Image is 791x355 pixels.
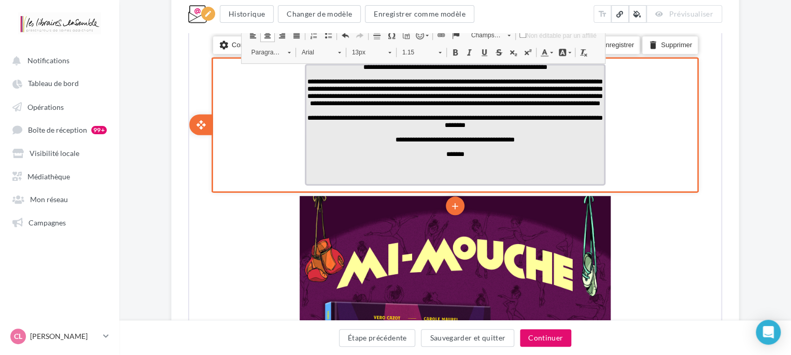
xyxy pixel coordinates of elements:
[195,148,209,162] a: Insérer un caractère spécial
[339,329,416,347] button: Étape précédente
[91,126,107,134] div: 99+
[317,165,331,179] a: Indice
[330,151,407,159] div: Non éditable par un affilié
[156,26,376,173] img: op_personnalisee.jpg
[117,148,132,162] a: Insérer/Supprimer une liste numérotée
[6,143,113,162] a: Visibilité locale
[276,148,327,162] a: Champs personnalisés
[259,165,273,179] a: Gras (Ctrl+B)
[57,165,93,179] span: Paragraphe
[594,5,611,23] button: text_fields
[6,74,113,92] a: Tableau de bord
[71,148,86,162] a: Centrer
[180,148,195,162] a: Ligne horizontale
[6,51,109,69] button: Notifications
[305,8,334,16] a: Cliquez-ici
[207,165,258,179] a: 1.15
[208,165,244,179] span: 1.15
[646,5,722,23] button: Prévisualiser
[259,148,274,162] a: Insérer un ancre
[30,331,99,342] p: [PERSON_NAME]
[24,156,80,174] li: Configurer le bloc
[198,8,305,16] span: L'email ne s'affiche pas correctement ?
[6,97,113,116] a: Opérations
[30,195,68,204] span: Mon réseau
[209,148,224,162] a: Coller comme texte brut
[220,5,274,23] button: Historique
[224,148,242,162] a: Liste des émoticônes
[245,148,259,162] a: Lien
[288,165,302,179] a: Souligné (Ctrl+U)
[277,148,313,162] span: Champs personnalisés
[520,329,571,347] button: Continuer
[30,158,40,172] i: settings
[29,218,66,226] span: Campagnes
[163,148,178,162] a: Rétablir (Ctrl+Y)
[453,156,508,174] li: Supprimer le bloc
[107,165,144,179] span: Arial
[273,165,288,179] a: Italique (Ctrl+I)
[278,5,361,23] button: Changer de modèle
[6,120,113,139] a: Boîte de réception 99+
[157,165,207,179] a: 13px
[393,156,450,174] li: Enregistrer le bloc
[116,183,416,305] div: false
[6,166,113,185] a: Médiathèque
[261,317,271,335] i: add
[421,329,514,347] button: Sauvegarder et quitter
[365,5,474,23] button: Enregistrer comme modèle
[387,165,402,179] a: Supprimer la mise en forme
[27,102,64,111] span: Opérations
[158,165,194,179] span: 13px
[6,189,113,208] a: Mon réseau
[30,149,79,158] span: Visibilité locale
[28,79,79,88] span: Tableau de bord
[14,331,22,342] span: CL
[201,7,215,21] div: Edition en cours<
[331,165,346,179] a: Exposant
[756,320,781,345] div: Open Intercom Messenger
[132,148,146,162] a: Insérer/Supprimer une liste à puces
[204,10,212,18] i: edit
[8,326,111,346] a: CL [PERSON_NAME]
[6,212,113,231] a: Campagnes
[56,148,71,162] a: Aligner à gauche
[669,9,713,18] span: Prévisualiser
[28,125,87,134] span: Boîte de réception
[27,172,70,180] span: Médiathèque
[27,56,69,65] span: Notifications
[56,165,107,179] a: Paragraphe
[598,9,607,19] i: text_fields
[348,165,366,179] a: Couleur du texte
[7,239,17,250] i: open_with
[257,316,275,335] li: Ajouter un bloc
[302,165,317,179] a: Barré
[86,148,100,162] a: Aligner à droite
[366,165,385,179] a: Couleur d'arrière-plan
[149,148,163,162] a: Annuler (Ctrl+Z)
[459,158,469,172] i: delete
[107,165,157,179] a: Arial
[100,148,115,162] a: Justifier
